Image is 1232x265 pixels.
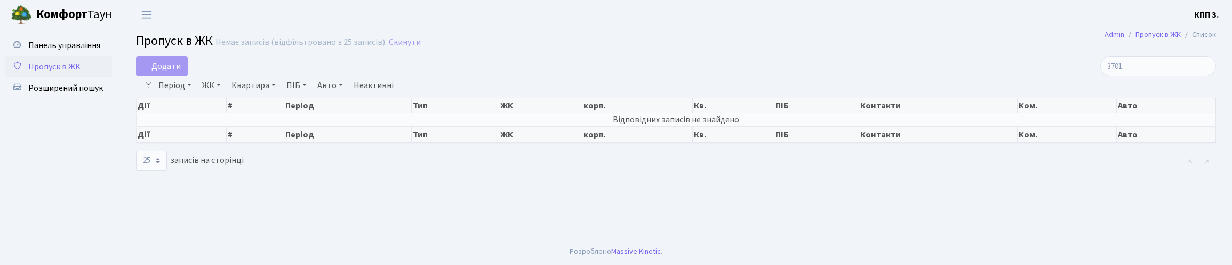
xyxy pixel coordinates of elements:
[133,6,160,24] button: Переключити навігацію
[36,6,87,23] b: Комфорт
[1194,9,1219,21] a: КПП 3.
[284,98,412,113] th: Період
[137,113,1216,126] td: Відповідних записів не знайдено
[36,6,112,24] span: Таун
[1117,127,1216,143] th: Авто
[389,37,421,48] a: Скинути
[349,76,398,95] a: Неактивні
[582,98,693,113] th: корп.
[136,151,244,171] label: записів на сторінці
[28,61,81,73] span: Пропуск в ЖК
[570,246,662,258] div: Розроблено .
[154,76,196,95] a: Період
[28,82,103,94] span: Розширений пошук
[136,32,213,50] span: Пропуск в ЖК
[1135,29,1181,40] a: Пропуск в ЖК
[499,127,582,143] th: ЖК
[1018,127,1117,143] th: Ком.
[412,98,499,113] th: Тип
[582,127,693,143] th: корп.
[1117,98,1216,113] th: Авто
[1018,98,1117,113] th: Ком.
[313,76,347,95] a: Авто
[136,56,188,76] a: Додати
[1105,29,1124,40] a: Admin
[198,76,225,95] a: ЖК
[284,127,412,143] th: Період
[693,98,774,113] th: Кв.
[282,76,311,95] a: ПІБ
[5,77,112,99] a: Розширений пошук
[136,151,167,171] select: записів на сторінці
[11,4,32,26] img: logo.png
[5,56,112,77] a: Пропуск в ЖК
[499,98,582,113] th: ЖК
[774,98,859,113] th: ПІБ
[137,127,227,143] th: Дії
[1181,29,1216,41] li: Список
[1100,56,1216,76] input: Пошук...
[28,40,100,51] span: Панель управління
[227,98,284,113] th: #
[859,127,1017,143] th: Контакти
[693,127,774,143] th: Кв.
[774,127,859,143] th: ПІБ
[227,127,284,143] th: #
[412,127,499,143] th: Тип
[5,35,112,56] a: Панель управління
[143,60,181,72] span: Додати
[859,98,1017,113] th: Контакти
[137,98,227,113] th: Дії
[215,37,387,48] div: Немає записів (відфільтровано з 25 записів).
[227,76,280,95] a: Квартира
[1089,24,1232,46] nav: breadcrumb
[611,246,661,257] a: Massive Kinetic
